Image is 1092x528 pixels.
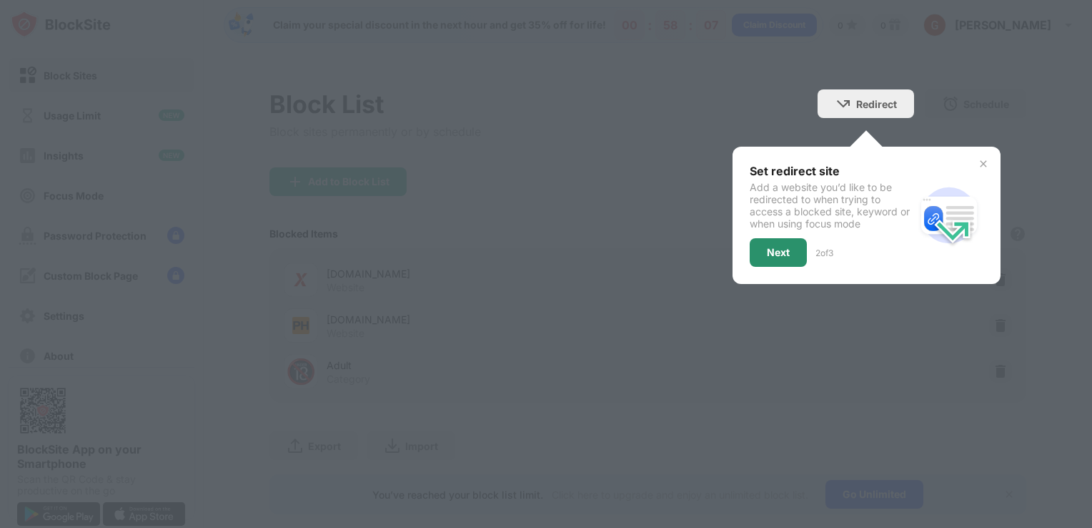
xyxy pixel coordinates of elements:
div: 2 of 3 [815,248,833,258]
img: redirect.svg [915,181,983,250]
div: Redirect [856,98,897,110]
div: Next [767,247,790,258]
div: Set redirect site [750,164,915,178]
img: x-button.svg [978,158,989,170]
div: Add a website you’d like to be redirected to when trying to access a blocked site, keyword or whe... [750,181,915,230]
